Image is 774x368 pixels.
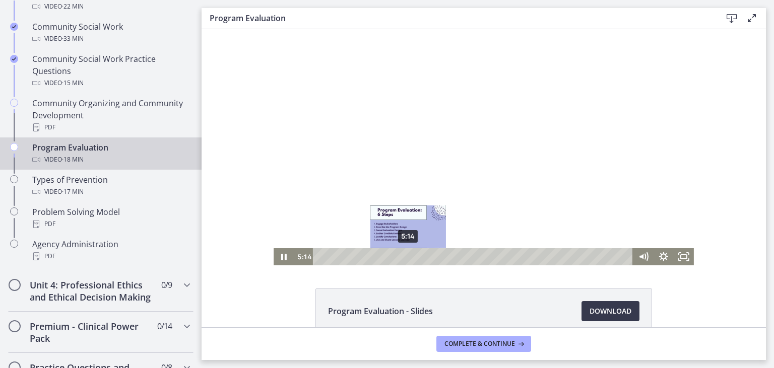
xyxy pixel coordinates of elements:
i: Completed [10,23,18,31]
div: Video [32,77,189,89]
h3: Program Evaluation [210,12,705,24]
span: Complete & continue [444,340,515,348]
span: 0 / 9 [161,279,172,291]
h2: Unit 4: Professional Ethics and Ethical Decision Making [30,279,153,303]
div: Community Social Work Practice Questions [32,53,189,89]
div: PDF [32,250,189,262]
div: Video [32,186,189,198]
div: Community Organizing and Community Development [32,97,189,133]
div: PDF [32,121,189,133]
iframe: Video Lesson [202,29,766,265]
div: Video [32,33,189,45]
button: Show settings menu [452,219,472,236]
a: Download [582,301,639,321]
button: Fullscreen [472,219,492,236]
span: · 33 min [62,33,84,45]
div: Video [32,154,189,166]
div: Agency Administration [32,238,189,262]
div: Program Evaluation [32,141,189,166]
div: PDF [32,218,189,230]
i: Completed [10,55,18,63]
span: Program Evaluation - Slides [328,305,433,317]
button: Mute [432,219,452,236]
div: Video [32,1,189,13]
div: Problem Solving Model [32,206,189,230]
span: · 22 min [62,1,84,13]
button: Complete & continue [436,336,531,352]
span: · 18 min [62,154,84,166]
div: Community Social Work [32,21,189,45]
h2: Premium - Clinical Power Pack [30,320,153,344]
span: 0 / 14 [157,320,172,332]
span: Download [590,305,631,317]
div: Types of Prevention [32,174,189,198]
span: · 15 min [62,77,84,89]
span: · 17 min [62,186,84,198]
